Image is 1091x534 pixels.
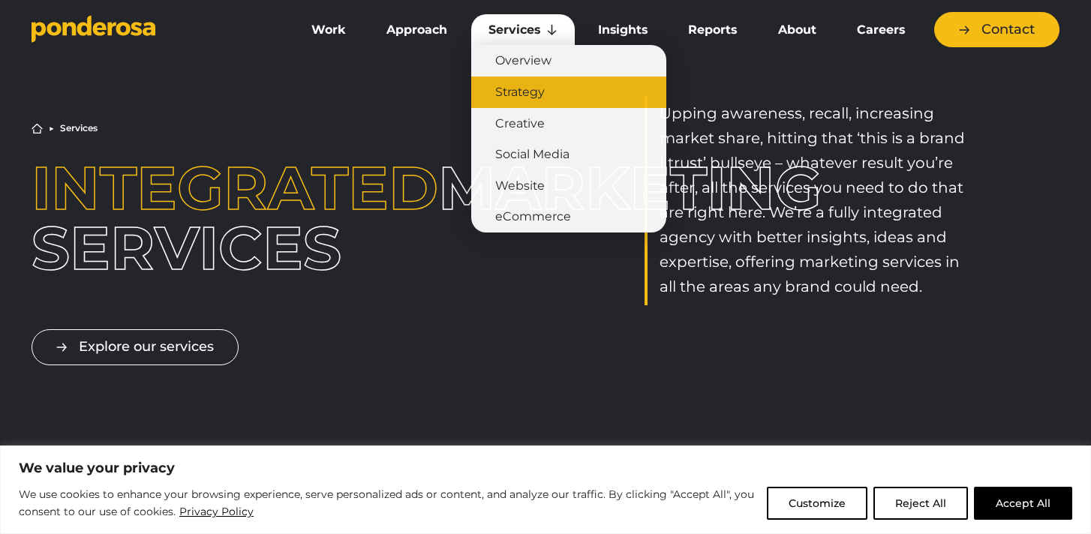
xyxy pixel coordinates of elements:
[934,12,1059,47] a: Contact
[471,170,666,202] a: Website
[19,486,756,521] p: We use cookies to enhance your browsing experience, serve personalized ads or content, and analyz...
[60,124,98,133] li: Services
[49,124,54,133] li: ▶︎
[471,45,666,76] a: Overview
[974,487,1072,520] button: Accept All
[32,158,446,278] h1: marketing services
[767,487,867,520] button: Customize
[671,14,754,46] a: Reports
[32,15,272,45] a: Go to homepage
[32,329,239,364] a: Explore our services
[19,459,1072,477] p: We value your privacy
[294,14,363,46] a: Work
[581,14,665,46] a: Insights
[32,123,43,134] a: Home
[873,487,968,520] button: Reject All
[760,14,833,46] a: About
[840,14,922,46] a: Careers
[471,14,575,46] a: Services
[471,139,666,170] a: Social Media
[179,502,254,520] a: Privacy Policy
[471,201,666,232] a: eCommerce
[660,101,972,299] p: Upping awareness, recall, increasing market share, hitting that ‘this is a brand I trust’ bullsey...
[471,108,666,139] a: Creative
[369,14,464,46] a: Approach
[32,151,438,224] span: Integrated
[471,76,666,108] a: Strategy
